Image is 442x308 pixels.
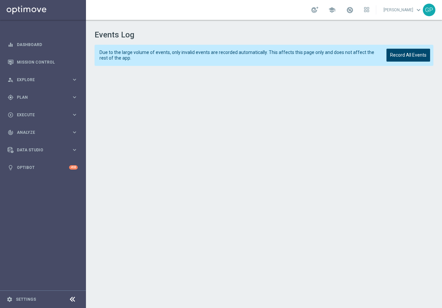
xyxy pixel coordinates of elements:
button: gps_fixed Plan keyboard_arrow_right [7,95,78,100]
button: track_changes Analyze keyboard_arrow_right [7,130,78,135]
i: play_circle_outline [8,112,14,118]
div: Plan [8,94,71,100]
button: lightbulb Optibot +10 [7,165,78,170]
button: Mission Control [7,60,78,65]
i: keyboard_arrow_right [71,147,78,153]
i: gps_fixed [8,94,14,100]
div: Dashboard [8,36,78,53]
div: Optibot [8,159,78,176]
i: person_search [8,77,14,83]
a: Settings [16,297,36,301]
div: +10 [69,165,78,170]
h1: Events Log [95,30,434,40]
a: Dashboard [17,36,78,53]
div: Mission Control [8,53,78,71]
span: Explore [17,78,71,82]
a: Optibot [17,159,69,176]
span: keyboard_arrow_down [415,6,422,14]
span: Execute [17,113,71,117]
i: keyboard_arrow_right [71,77,78,83]
i: keyboard_arrow_right [71,112,78,118]
button: person_search Explore keyboard_arrow_right [7,77,78,82]
a: Mission Control [17,53,78,71]
button: Record All Events [386,49,430,62]
i: settings [7,296,13,302]
span: school [328,6,336,14]
div: GP [423,4,435,16]
button: Data Studio keyboard_arrow_right [7,147,78,153]
i: equalizer [8,42,14,48]
span: Plan [17,95,71,99]
button: play_circle_outline Execute keyboard_arrow_right [7,112,78,118]
i: keyboard_arrow_right [71,94,78,100]
div: Analyze [8,129,71,135]
a: [PERSON_NAME]keyboard_arrow_down [383,5,423,15]
span: Due to the large volume of events, only invalid events are recorded automatically. This affects t... [100,50,379,61]
div: Data Studio [8,147,71,153]
i: keyboard_arrow_right [71,129,78,135]
i: track_changes [8,129,14,135]
span: Analyze [17,130,71,134]
button: equalizer Dashboard [7,42,78,47]
div: Explore [8,77,71,83]
i: lightbulb [8,165,14,171]
span: Data Studio [17,148,71,152]
div: Execute [8,112,71,118]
